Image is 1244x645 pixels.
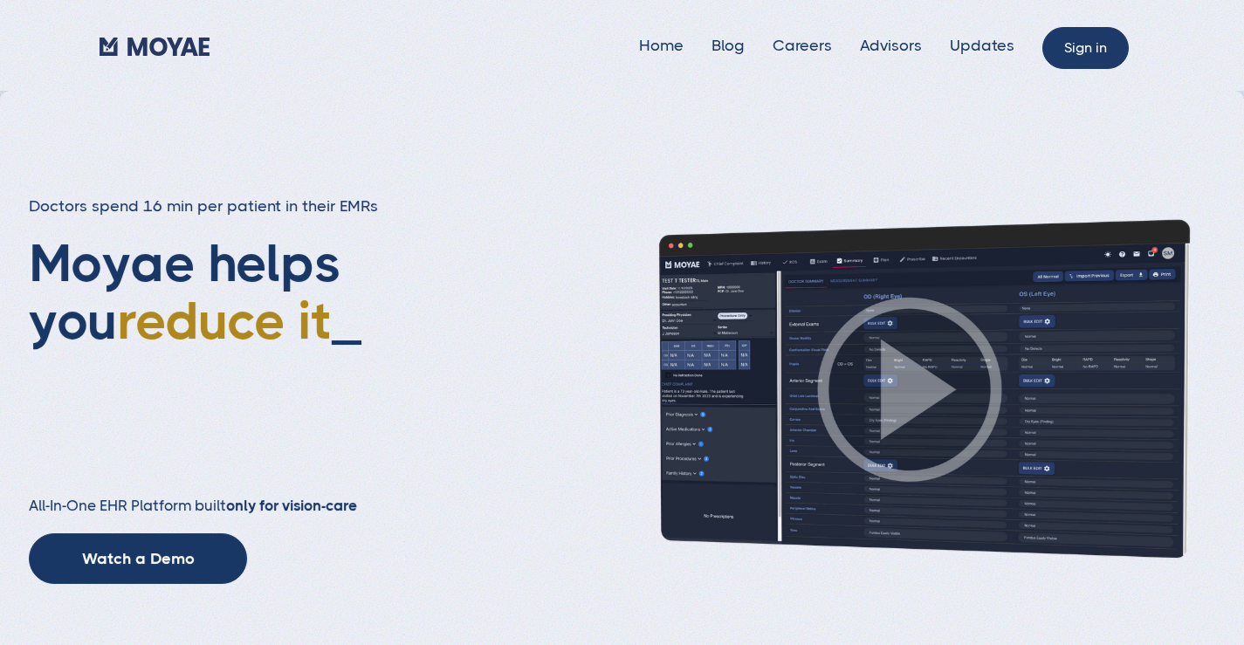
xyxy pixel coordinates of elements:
[29,497,493,516] h2: All-In-One EHR Platform built
[29,196,493,217] h3: Doctors spend 16 min per patient in their EMRs
[100,38,210,56] img: Moyae Logo
[639,37,684,54] a: Home
[29,533,247,584] a: Watch a Demo
[605,217,1216,561] img: Patient history screenshot
[226,497,357,514] strong: only for vision-care
[860,37,922,54] a: Advisors
[773,37,832,54] a: Careers
[29,235,493,462] h1: Moyae helps you
[1042,27,1129,69] a: Sign in
[100,32,210,58] a: home
[117,291,332,351] span: reduce it
[711,37,745,54] a: Blog
[950,37,1014,54] a: Updates
[332,291,361,351] span: _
